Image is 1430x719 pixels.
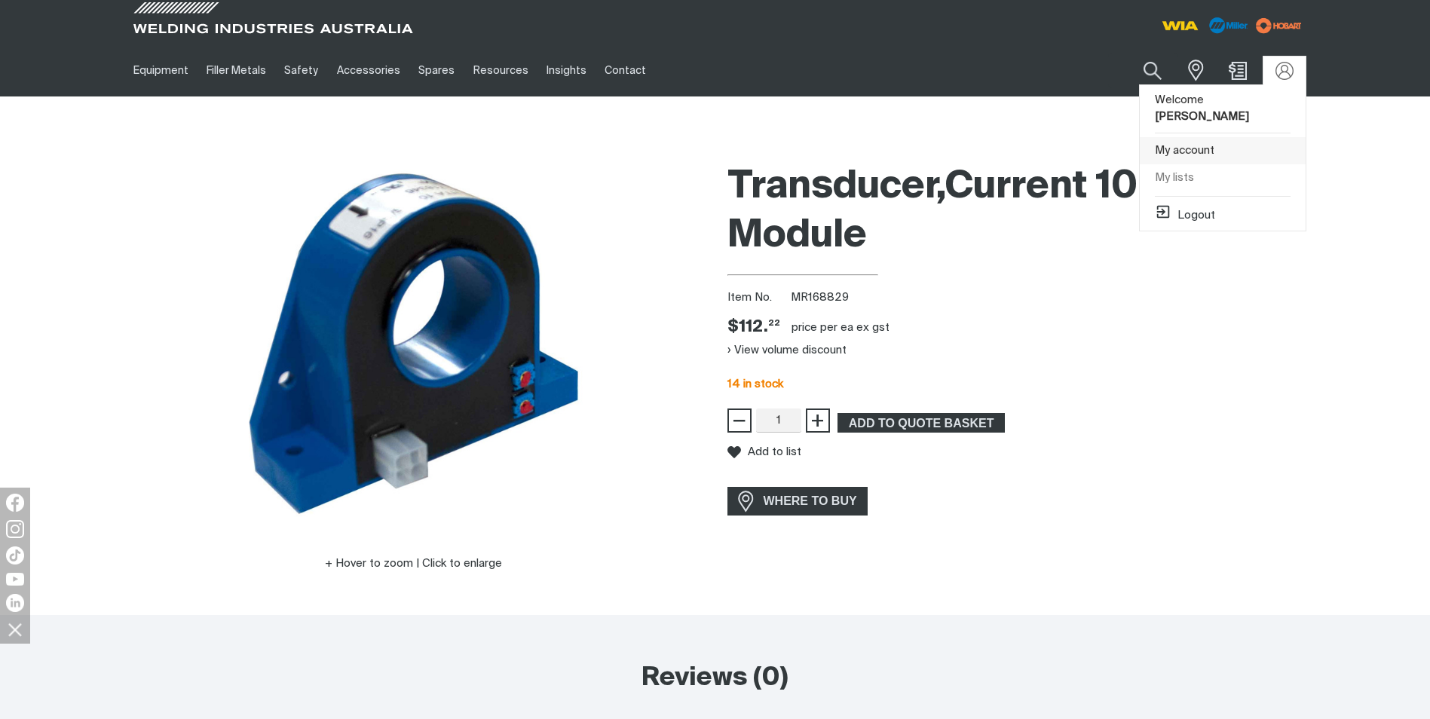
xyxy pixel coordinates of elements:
[124,44,1011,96] nav: Main
[754,489,867,513] span: WHERE TO BUY
[225,155,602,532] img: Transducer,Current 1000A Module
[856,320,890,335] div: ex gst
[1108,53,1178,88] input: Product name or item number...
[464,44,537,96] a: Resources
[727,445,801,459] button: Add to list
[537,44,596,96] a: Insights
[727,317,780,338] div: Price
[1226,62,1250,80] a: Shopping cart (0 product(s))
[748,445,801,458] span: Add to list
[275,44,327,96] a: Safety
[6,494,24,512] img: Facebook
[837,413,1005,433] button: Add Transducer,Current 1000A Module to the shopping cart
[810,408,825,433] span: +
[1155,94,1249,123] span: Welcome
[6,520,24,538] img: Instagram
[1127,53,1178,88] button: Search products
[732,408,746,433] span: −
[2,617,28,642] img: hide socials
[316,555,511,573] button: Hover to zoom | Click to enlarge
[792,320,853,335] div: price per EA
[124,44,198,96] a: Equipment
[791,292,849,303] span: MR168829
[6,594,24,612] img: LinkedIn
[727,289,788,307] span: Item No.
[409,44,464,96] a: Spares
[839,413,1003,433] span: ADD TO QUOTE BASKET
[1140,164,1306,192] a: My lists
[596,44,655,96] a: Contact
[727,317,780,338] span: $112.
[727,163,1306,261] h1: Transducer,Current 1000A Module
[1251,14,1306,37] img: miller
[727,378,783,390] span: 14 in stock
[1155,111,1249,122] b: [PERSON_NAME]
[198,44,275,96] a: Filler Metals
[727,338,847,363] button: View volume discount
[1155,203,1215,222] button: Logout
[727,487,868,515] a: WHERE TO BUY
[6,573,24,586] img: YouTube
[328,44,409,96] a: Accessories
[768,319,780,327] sup: 22
[1140,137,1306,165] a: My account
[414,662,1017,695] h2: Reviews (0)
[6,546,24,564] img: TikTok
